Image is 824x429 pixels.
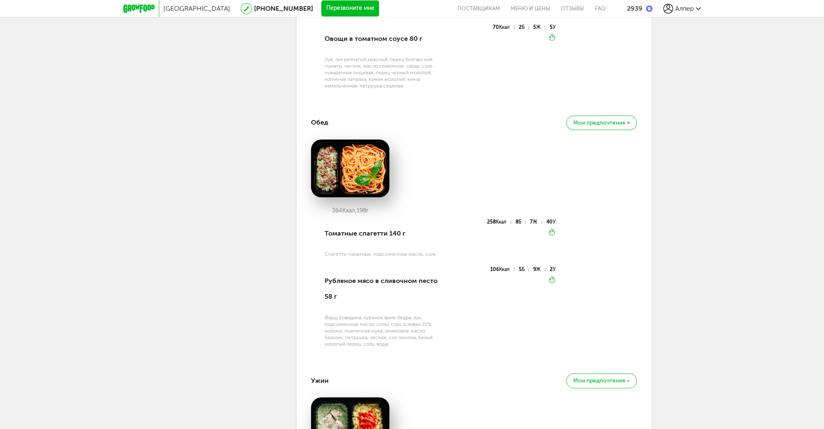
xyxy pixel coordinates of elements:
[627,5,643,12] div: 2939
[536,24,541,30] span: Ж
[519,26,529,29] div: 2
[321,0,379,17] button: Перезвоните мне
[675,5,694,12] span: Алпер
[553,24,556,30] span: У
[518,219,521,225] span: Б
[325,56,439,89] div: Лук, лук репчатый красный, перец болгарский, томаты, чеснок, масло сливочное, сахар, соль поварен...
[533,268,545,271] div: 9
[325,219,439,247] div: Томатные спагетти 140 г
[573,378,625,384] span: Мои предпочтения
[553,219,556,225] span: У
[573,120,625,126] span: Мои предпочтения
[487,220,511,224] div: 258
[550,26,556,29] div: 5
[254,5,313,12] a: [PHONE_NUMBER]
[522,24,525,30] span: Б
[325,314,439,347] div: Фарш (говядина, куриное филе бедра, лук, подсолнечное масло, соль); соус (сливки 22%, молоко, пше...
[522,266,525,272] span: Б
[311,373,329,389] h4: Ужин
[325,25,439,53] div: Овощи в томатном соусе 80 г
[533,219,537,225] span: Ж
[490,268,514,271] div: 106
[516,220,525,224] div: 8
[325,251,439,257] div: Спагетти томатные, подсолнечное масло, соль
[519,268,529,271] div: 5
[342,207,357,214] span: Ккал,
[530,220,541,224] div: 7
[646,5,652,12] img: bonus_b.cdccf46.png
[499,266,510,272] span: Ккал
[311,139,389,197] img: big_zoO02UG7dDBjXcKb.png
[546,220,556,224] div: 40
[311,207,389,214] div: 364 198
[553,266,556,272] span: У
[325,267,439,311] div: Рубленое мясо в сливочном песто 58 г
[311,115,328,130] h4: Обед
[163,5,230,12] span: [GEOGRAPHIC_DATA]
[499,24,510,30] span: Ккал
[496,219,506,225] span: Ккал
[550,268,556,271] div: 2
[366,207,369,214] span: г
[533,26,545,29] div: 5
[536,266,541,272] span: Ж
[493,26,514,29] div: 70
